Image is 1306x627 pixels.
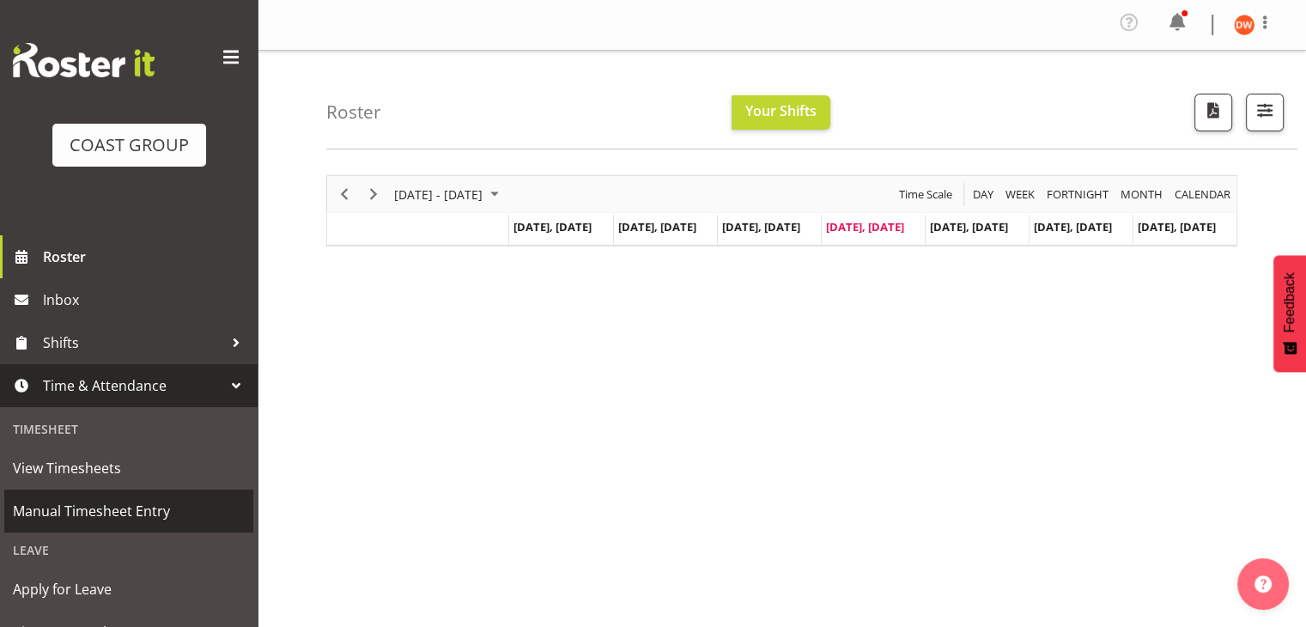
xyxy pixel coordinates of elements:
span: Month [1119,184,1164,205]
span: [DATE], [DATE] [1138,219,1216,234]
span: Shifts [43,330,223,356]
span: [DATE] - [DATE] [392,184,484,205]
button: Feedback - Show survey [1273,255,1306,372]
button: Download a PDF of the roster according to the set date range. [1194,94,1232,131]
div: Timesheet [4,411,253,447]
button: Month [1172,184,1234,205]
img: help-xxl-2.png [1254,575,1272,593]
button: Timeline Day [970,184,997,205]
div: Timeline Week of August 28, 2025 [326,175,1237,247]
span: Time Scale [897,184,954,205]
button: Timeline Month [1118,184,1166,205]
span: [DATE], [DATE] [513,219,592,234]
span: Week [1004,184,1036,205]
span: [DATE], [DATE] [618,219,696,234]
span: [DATE], [DATE] [1034,219,1112,234]
span: View Timesheets [13,455,245,481]
span: [DATE], [DATE] [930,219,1008,234]
div: Next [359,176,388,212]
span: Manual Timesheet Entry [13,498,245,524]
span: Feedback [1282,272,1297,332]
span: Day [971,184,995,205]
button: Timeline Week [1003,184,1038,205]
span: Your Shifts [745,101,817,120]
button: August 25 - 31, 2025 [392,184,507,205]
div: COAST GROUP [70,132,189,158]
span: calendar [1173,184,1232,205]
h4: Roster [326,102,381,122]
img: Rosterit website logo [13,43,155,77]
a: Apply for Leave [4,568,253,611]
span: Apply for Leave [13,576,245,602]
span: Inbox [43,287,249,313]
button: Your Shifts [732,95,830,130]
a: View Timesheets [4,447,253,490]
span: Time & Attendance [43,373,223,399]
img: david-wiseman11371.jpg [1234,15,1254,35]
button: Next [362,184,386,205]
div: Leave [4,533,253,568]
button: Time Scale [896,184,956,205]
button: Fortnight [1044,184,1112,205]
span: Roster [43,244,249,270]
span: [DATE], [DATE] [722,219,800,234]
div: Previous [330,176,359,212]
span: [DATE], [DATE] [826,219,904,234]
a: Manual Timesheet Entry [4,490,253,533]
span: Fortnight [1045,184,1110,205]
button: Filter Shifts [1246,94,1284,131]
button: Previous [333,184,356,205]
